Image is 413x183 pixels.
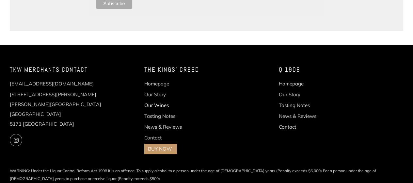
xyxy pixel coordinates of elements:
[278,81,303,87] a: Homepage
[144,124,182,130] a: News & Reviews
[278,113,316,119] a: News & Reviews
[278,64,403,75] h4: Q 1908
[278,91,300,98] a: Our Story
[144,64,269,75] h4: The Kings' Creed
[144,102,169,108] a: Our Wines
[148,146,172,152] a: BUY NOW
[10,167,403,183] span: WARNING: Under the Liquor Control Reform Act 1998 it is an offence: To supply alcohol to a person...
[10,81,94,87] a: [EMAIL_ADDRESS][DOMAIN_NAME]
[144,91,166,98] a: Our Story
[278,124,296,130] a: Contact
[10,90,135,129] p: [STREET_ADDRESS][PERSON_NAME] [PERSON_NAME][GEOGRAPHIC_DATA] [GEOGRAPHIC_DATA] 5171 [GEOGRAPHIC_D...
[278,102,310,108] a: Tasting Notes
[10,64,135,75] h4: TKW Merchants Contact
[144,135,162,141] a: Contact
[144,81,169,87] a: Homepage
[144,113,175,119] a: Tasting Notes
